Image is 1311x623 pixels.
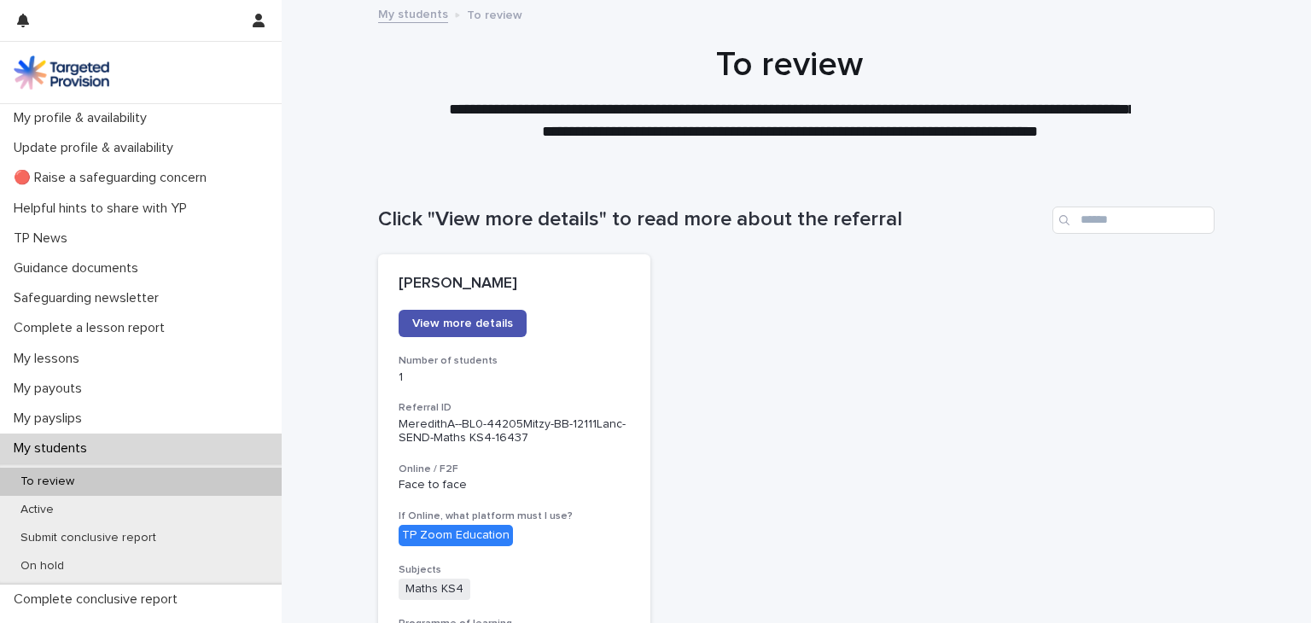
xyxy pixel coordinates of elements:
[378,207,1046,232] h1: Click "View more details" to read more about the referral
[399,310,527,337] a: View more details
[7,559,78,574] p: On hold
[7,351,93,367] p: My lessons
[399,275,630,294] p: [PERSON_NAME]
[399,509,630,523] h3: If Online, what platform must I use?
[399,370,630,385] p: 1
[1052,207,1215,234] input: Search
[399,478,630,492] p: Face to face
[399,525,513,546] div: TP Zoom Education
[7,170,220,186] p: 🔴 Raise a safeguarding concern
[399,563,630,577] h3: Subjects
[7,140,187,156] p: Update profile & availability
[14,55,109,90] img: M5nRWzHhSzIhMunXDL62
[378,3,448,23] a: My students
[399,401,630,415] h3: Referral ID
[7,440,101,457] p: My students
[7,260,152,277] p: Guidance documents
[7,230,81,247] p: TP News
[399,354,630,368] h3: Number of students
[399,463,630,476] h3: Online / F2F
[7,503,67,517] p: Active
[7,320,178,336] p: Complete a lesson report
[7,531,170,545] p: Submit conclusive report
[399,579,470,600] span: Maths KS4
[412,317,513,329] span: View more details
[371,44,1208,85] h1: To review
[7,290,172,306] p: Safeguarding newsletter
[467,4,522,23] p: To review
[399,417,630,446] p: MeredithA--BL0-44205Mitzy-BB-12111Lanc-SEND-Maths KS4-16437
[7,591,191,608] p: Complete conclusive report
[7,201,201,217] p: Helpful hints to share with YP
[7,381,96,397] p: My payouts
[7,475,88,489] p: To review
[7,110,160,126] p: My profile & availability
[7,410,96,427] p: My payslips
